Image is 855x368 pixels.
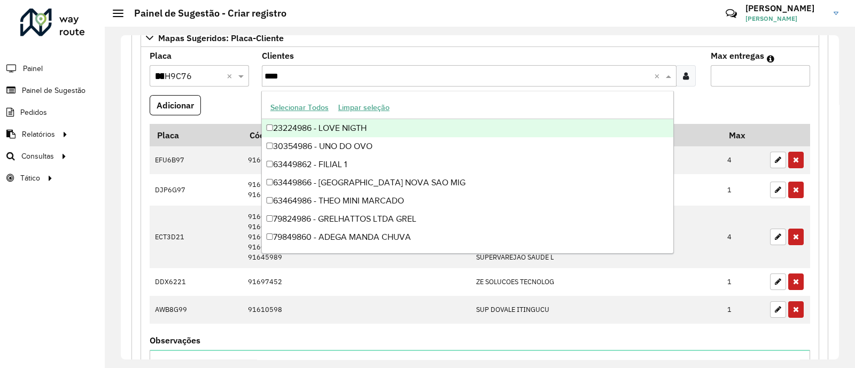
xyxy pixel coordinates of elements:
ng-dropdown-panel: Options list [261,91,674,254]
span: [PERSON_NAME] [745,14,826,24]
label: Observações [150,334,200,347]
td: ECT3D21 [150,206,242,268]
span: Pedidos [20,107,47,118]
th: Max [722,124,765,146]
td: 91606006 [242,146,470,174]
td: 4 [722,146,765,174]
span: Painel de Sugestão [22,85,85,96]
div: 63464986 - THEO MINI MARCADO [262,192,674,210]
td: 4 [722,206,765,268]
label: Placa [150,49,172,62]
a: Mapas Sugeridos: Placa-Cliente [141,29,819,47]
button: Selecionar Todos [266,99,333,116]
div: 79849860 - ADEGA MANDA CHUVA [262,228,674,246]
a: Contato Rápido [720,2,743,25]
th: Código Cliente [242,124,470,146]
div: 79849861 - JUJUBA FESTAS E SONH [262,246,674,264]
th: Placa [150,124,242,146]
td: 1 [722,296,765,324]
button: Adicionar [150,95,201,115]
label: Max entregas [711,49,764,62]
td: 1 [722,174,765,206]
span: Clear all [227,69,236,82]
td: ZE SOLUCOES TECNOLOG [471,268,722,296]
td: EFU6B97 [150,146,242,174]
td: 91600141 91600297 91607670 91609291 91645989 [242,206,470,268]
td: DJP6G97 [150,174,242,206]
div: 23224986 - LOVE NIGTH [262,119,674,137]
div: 30354986 - UNO DO OVO [262,137,674,155]
h3: [PERSON_NAME] [745,3,826,13]
td: AWB8G99 [150,296,242,324]
span: Painel [23,63,43,74]
div: 79824986 - GRELHATTOS LTDA GREL [262,210,674,228]
button: Limpar seleção [333,99,394,116]
td: 1 [722,268,765,296]
em: Máximo de clientes que serão colocados na mesma rota com os clientes informados [767,54,774,63]
span: Tático [20,173,40,184]
td: 91611183 91665227 [242,174,470,206]
td: DDX6221 [150,268,242,296]
h2: Painel de Sugestão - Criar registro [123,7,286,19]
span: Consultas [21,151,54,162]
span: Relatórios [22,129,55,140]
td: 91610598 [242,296,470,324]
div: 63449862 - FILIAL 1 [262,155,674,174]
td: 91697452 [242,268,470,296]
span: Mapas Sugeridos: Placa-Cliente [158,34,284,42]
td: SUP DOVALE ITINGUCU [471,296,722,324]
div: 63449866 - [GEOGRAPHIC_DATA] NOVA SAO MIG [262,174,674,192]
span: Clear all [654,69,663,82]
label: Clientes [262,49,294,62]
